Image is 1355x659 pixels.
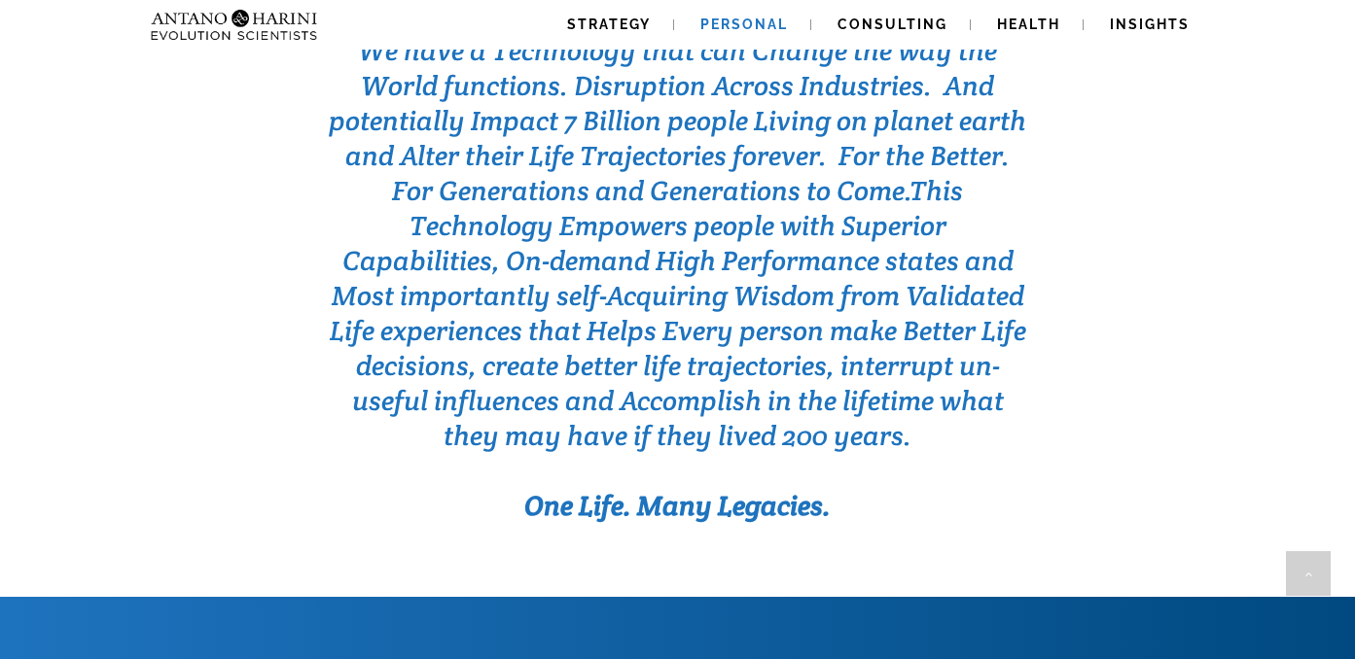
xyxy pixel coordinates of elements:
b: One Life. Many Legacies. [524,488,831,523]
span: Consulting [838,17,947,32]
span: Personal [700,17,788,32]
span: This Technology Empowers people with Superior Capabilities, On-demand High Performance states and... [330,173,1026,453]
span: Insights [1110,17,1190,32]
span: Strategy [567,17,651,32]
span: Health [997,17,1060,32]
span: We have a Technology that can Change the way the World functions. Disruption Across Industries. A... [329,33,1026,208]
